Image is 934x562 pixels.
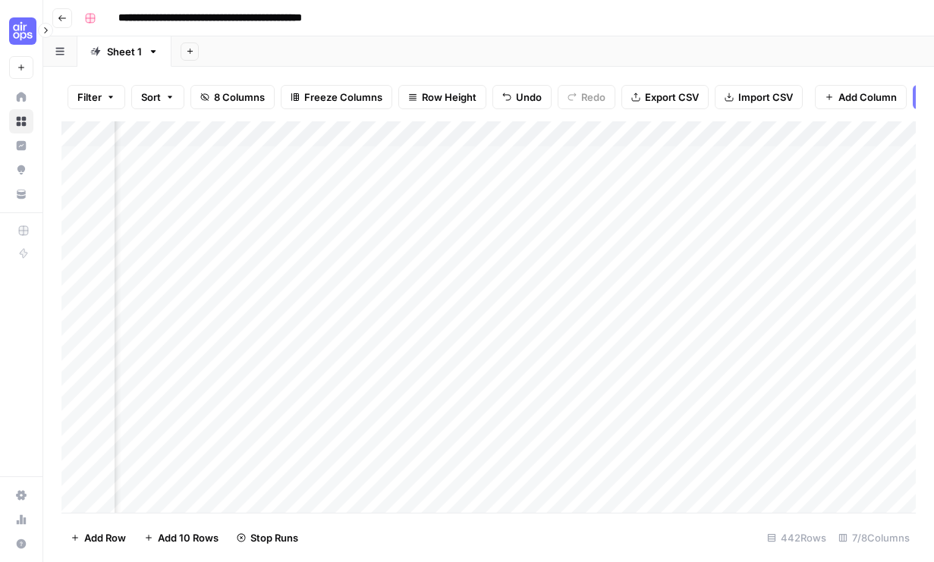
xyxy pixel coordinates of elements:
[9,532,33,556] button: Help + Support
[9,17,36,45] img: Cohort 5 Logo
[398,85,486,109] button: Row Height
[9,158,33,182] a: Opportunities
[815,85,907,109] button: Add Column
[558,85,615,109] button: Redo
[9,483,33,507] a: Settings
[107,44,142,59] div: Sheet 1
[832,526,916,550] div: 7/8 Columns
[492,85,552,109] button: Undo
[621,85,709,109] button: Export CSV
[581,89,605,105] span: Redo
[84,530,126,545] span: Add Row
[158,530,219,545] span: Add 10 Rows
[715,85,803,109] button: Import CSV
[9,507,33,532] a: Usage
[9,12,33,50] button: Workspace: Cohort 5
[516,89,542,105] span: Undo
[131,85,184,109] button: Sort
[9,182,33,206] a: Your Data
[228,526,307,550] button: Stop Runs
[77,89,102,105] span: Filter
[141,89,161,105] span: Sort
[61,526,135,550] button: Add Row
[135,526,228,550] button: Add 10 Rows
[250,530,298,545] span: Stop Runs
[738,89,793,105] span: Import CSV
[422,89,476,105] span: Row Height
[190,85,275,109] button: 8 Columns
[214,89,265,105] span: 8 Columns
[645,89,699,105] span: Export CSV
[77,36,171,67] a: Sheet 1
[304,89,382,105] span: Freeze Columns
[68,85,125,109] button: Filter
[9,109,33,133] a: Browse
[838,89,897,105] span: Add Column
[9,133,33,158] a: Insights
[9,85,33,109] a: Home
[761,526,832,550] div: 442 Rows
[281,85,392,109] button: Freeze Columns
